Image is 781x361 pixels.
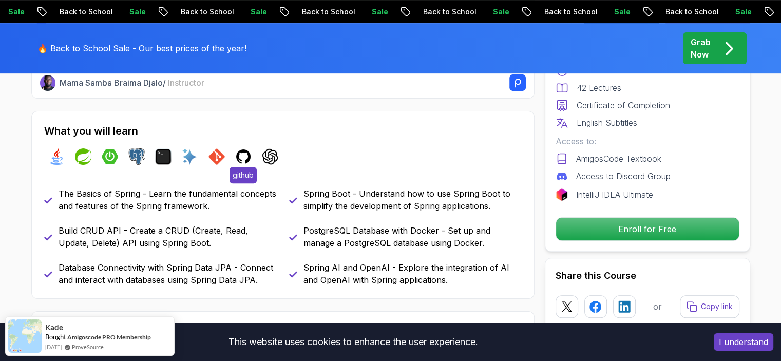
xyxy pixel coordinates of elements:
[49,7,119,17] p: Back to School
[8,331,698,353] div: This website uses cookies to enhance the user experience.
[556,217,739,241] button: Enroll for Free
[45,333,66,341] span: Bought
[577,117,637,129] p: English Subtitles
[40,75,56,91] img: Nelson Djalo
[44,124,522,138] h2: What you will learn
[714,333,773,351] button: Accept cookies
[75,148,91,165] img: spring logo
[483,7,516,17] p: Sale
[262,148,278,165] img: chatgpt logo
[691,36,711,61] p: Grab Now
[556,269,739,283] h2: Share this Course
[701,301,733,312] p: Copy link
[556,218,739,240] p: Enroll for Free
[45,323,63,332] span: Kade
[59,187,277,212] p: The Basics of Spring - Learn the fundamental concepts and features of the Spring framework.
[102,148,118,165] img: spring-boot logo
[534,7,604,17] p: Back to School
[48,148,65,165] img: java logo
[170,7,240,17] p: Back to School
[128,148,145,165] img: postgres logo
[577,82,621,94] p: 42 Lectures
[577,99,670,111] p: Certificate of Completion
[8,319,42,353] img: provesource social proof notification image
[37,42,246,54] p: 🔥 Back to School Sale - Our best prices of the year!
[59,224,277,249] p: Build CRUD API - Create a CRUD (Create, Read, Update, Delete) API using Spring Boot.
[556,135,739,147] p: Access to:
[361,7,394,17] p: Sale
[303,187,522,212] p: Spring Boot - Understand how to use Spring Boot to simplify the development of Spring applications.
[655,7,725,17] p: Back to School
[604,7,637,17] p: Sale
[240,7,273,17] p: Sale
[60,77,204,89] p: Mama Samba Braima Djalo /
[235,148,252,165] img: github logo
[230,167,257,183] span: github
[292,7,361,17] p: Back to School
[680,295,739,318] button: Copy link
[725,7,758,17] p: Sale
[653,300,662,313] p: or
[155,148,172,165] img: terminal logo
[182,148,198,165] img: ai logo
[556,188,568,201] img: jetbrains logo
[576,153,661,165] p: AmigosCode Textbook
[45,343,62,351] span: [DATE]
[67,333,151,341] a: Amigoscode PRO Membership
[208,148,225,165] img: git logo
[303,261,522,286] p: Spring AI and OpenAI - Explore the integration of AI and OpenAI with Spring applications.
[119,7,152,17] p: Sale
[168,78,204,88] span: Instructor
[576,188,653,201] p: IntelliJ IDEA Ultimate
[72,343,104,351] a: ProveSource
[413,7,483,17] p: Back to School
[59,261,277,286] p: Database Connectivity with Spring Data JPA - Connect and interact with databases using Spring Dat...
[303,224,522,249] p: PostgreSQL Database with Docker - Set up and manage a PostgreSQL database using Docker.
[576,170,671,182] p: Access to Discord Group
